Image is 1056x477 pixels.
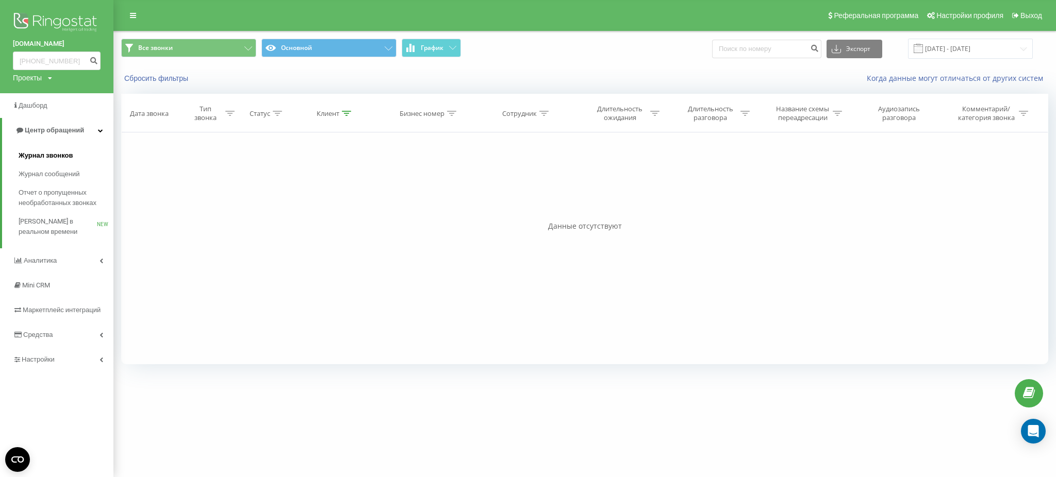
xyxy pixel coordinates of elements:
a: Центр обращений [2,118,113,143]
a: Отчет о пропущенных необработанных звонках [19,183,113,212]
div: Проекты [13,73,42,83]
div: Статус [250,109,270,118]
button: Open CMP widget [5,447,30,472]
a: Журнал сообщений [19,165,113,183]
div: Тип звонка [189,105,223,122]
input: Поиск по номеру [712,40,821,58]
span: Все звонки [138,44,173,52]
div: Название схемы переадресации [775,105,830,122]
div: Данные отсутствуют [121,221,1048,231]
div: Аудиозапись разговора [866,105,933,122]
span: Журнал звонков [19,150,73,161]
span: Реферальная программа [834,11,918,20]
a: Журнал звонков [19,146,113,165]
div: Клиент [317,109,339,118]
div: Бизнес номер [400,109,444,118]
span: Выход [1020,11,1042,20]
span: Отчет о пропущенных необработанных звонках [19,188,108,208]
span: Центр обращений [25,126,84,134]
div: Дата звонка [130,109,169,118]
span: Mini CRM [22,281,50,289]
span: Аналитика [24,257,57,264]
a: [DOMAIN_NAME] [13,39,101,49]
span: [PERSON_NAME] в реальном времени [19,216,97,237]
span: Настройки [22,355,55,363]
div: Open Intercom Messenger [1021,419,1046,444]
div: Длительность ожидания [592,105,648,122]
div: Сотрудник [502,109,537,118]
span: Средства [23,331,53,338]
a: [PERSON_NAME] в реальном времениNEW [19,212,113,241]
button: Экспорт [827,40,882,58]
button: График [402,39,461,57]
span: Настройки профиля [936,11,1003,20]
button: Сбросить фильтры [121,74,193,83]
input: Поиск по номеру [13,52,101,70]
div: Длительность разговора [683,105,738,122]
span: Дашборд [19,101,47,109]
a: Когда данные могут отличаться от других систем [867,73,1048,83]
span: Маркетплейс интеграций [23,306,101,314]
span: График [421,44,443,52]
img: Ringostat logo [13,10,101,36]
button: Основной [261,39,397,57]
div: Комментарий/категория звонка [956,105,1016,122]
span: Журнал сообщений [19,169,79,179]
button: Все звонки [121,39,256,57]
